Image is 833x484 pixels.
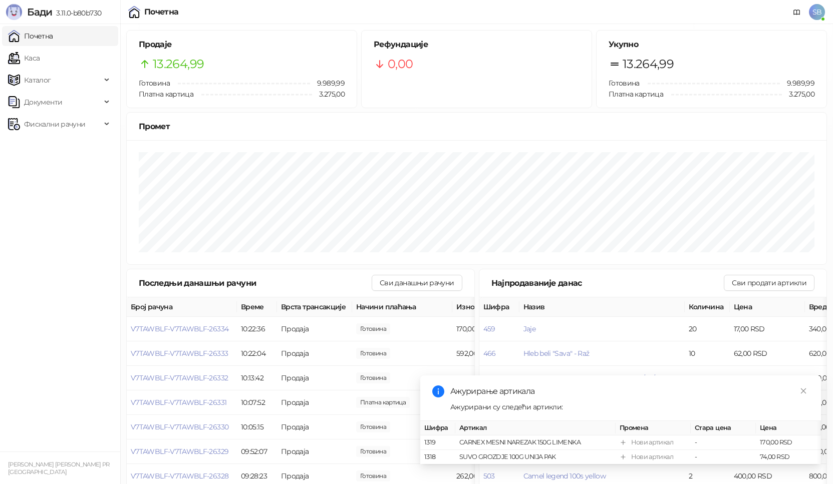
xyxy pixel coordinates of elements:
td: CARNEX MESNI NAREZAK 150G LIMENKA [455,435,616,450]
h5: Укупно [609,39,814,51]
button: Сви продати артикли [724,275,814,291]
th: Врста трансакције [277,297,352,317]
td: 80,00 RSD [730,366,805,390]
img: Logo [6,4,22,20]
button: Jaje [523,324,535,333]
th: Промена [616,421,691,435]
span: 592,00 [356,348,390,359]
div: Најпродаваније данас [491,277,724,289]
span: info-circle [432,385,444,397]
h5: Рефундације [374,39,580,51]
td: - [691,450,756,464]
span: Платна картица [139,90,193,99]
span: 9.989,99 [310,78,345,89]
button: Сви данашњи рачуни [372,275,462,291]
td: 10:22:36 [237,317,277,341]
small: [PERSON_NAME] [PERSON_NAME] PR [GEOGRAPHIC_DATA] [8,461,110,475]
th: Стара цена [691,421,756,435]
td: Продаја [277,317,352,341]
a: Каса [8,48,40,68]
h5: Продаје [139,39,345,51]
button: Camel legend 100s yellow [523,471,606,480]
span: Документи [24,92,62,112]
th: Износ [452,297,527,317]
span: 9.989,99 [780,78,814,89]
td: 10:13:42 [237,366,277,390]
span: 170,00 [356,323,390,334]
span: 285,00 [356,446,390,457]
td: 170,00 RSD [452,317,527,341]
td: 17,00 RSD [730,317,805,341]
div: Нови артикал [631,437,673,447]
td: Продаја [277,439,352,464]
td: - [691,435,756,450]
span: 3.275,00 [782,89,814,100]
td: 10 [685,341,730,366]
th: Број рачуна [127,297,237,317]
td: 592,00 RSD [452,341,527,366]
th: Назив [519,297,685,317]
button: V7TAWBLF-V7TAWBLF-26332 [131,373,228,382]
span: 3.275,00 [312,89,345,100]
td: 170,00 RSD [756,435,821,450]
button: V7TAWBLF-V7TAWBLF-26328 [131,471,228,480]
button: 377 [483,373,494,382]
a: Close [798,385,809,396]
span: 2.310,00 [356,397,410,408]
th: Цена [730,297,805,317]
td: Продаја [277,341,352,366]
span: 0,00 [388,55,413,74]
button: V7TAWBLF-V7TAWBLF-26331 [131,398,226,407]
span: close [800,387,807,394]
td: 74,00 RSD [756,450,821,464]
span: Бади [27,6,52,18]
td: 10:05:15 [237,415,277,439]
button: V7TAWBLF-V7TAWBLF-26330 [131,422,228,431]
span: 262,00 [356,470,390,481]
th: Шифра [420,421,455,435]
span: Готовина [609,79,640,88]
td: 1.084,00 RSD [452,366,527,390]
span: Фискални рачуни [24,114,85,134]
span: V7TAWBLF-V7TAWBLF-26334 [131,324,228,333]
span: Каталог [24,70,51,90]
div: Ажурирани су следећи артикли: [450,401,809,412]
td: 10:07:52 [237,390,277,415]
div: Нови артикал [631,452,673,462]
a: Почетна [8,26,53,46]
td: 62,00 RSD [730,341,805,366]
span: SB [809,4,825,20]
button: Hleb beli "Sava" - Raž [523,349,590,358]
div: Ажурирање артикала [450,385,809,397]
td: 5 [685,366,730,390]
td: 1318 [420,450,455,464]
span: 13.264,99 [153,55,204,74]
td: Продаја [277,366,352,390]
th: Време [237,297,277,317]
td: 10:22:04 [237,341,277,366]
th: Артикал [455,421,616,435]
button: 466 [483,349,496,358]
td: Продаја [277,390,352,415]
div: Почетна [144,8,179,16]
td: 1319 [420,435,455,450]
button: 459 [483,324,495,333]
div: Промет [139,120,814,133]
button: ZAJECARSKO PIVO 0.5L STARA GAJ.-/20/- [523,373,657,382]
th: Начини плаћања [352,297,452,317]
span: Готовина [139,79,170,88]
button: V7TAWBLF-V7TAWBLF-26333 [131,349,228,358]
div: Последњи данашњи рачуни [139,277,372,289]
button: V7TAWBLF-V7TAWBLF-26329 [131,447,228,456]
span: 13.264,99 [623,55,674,74]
